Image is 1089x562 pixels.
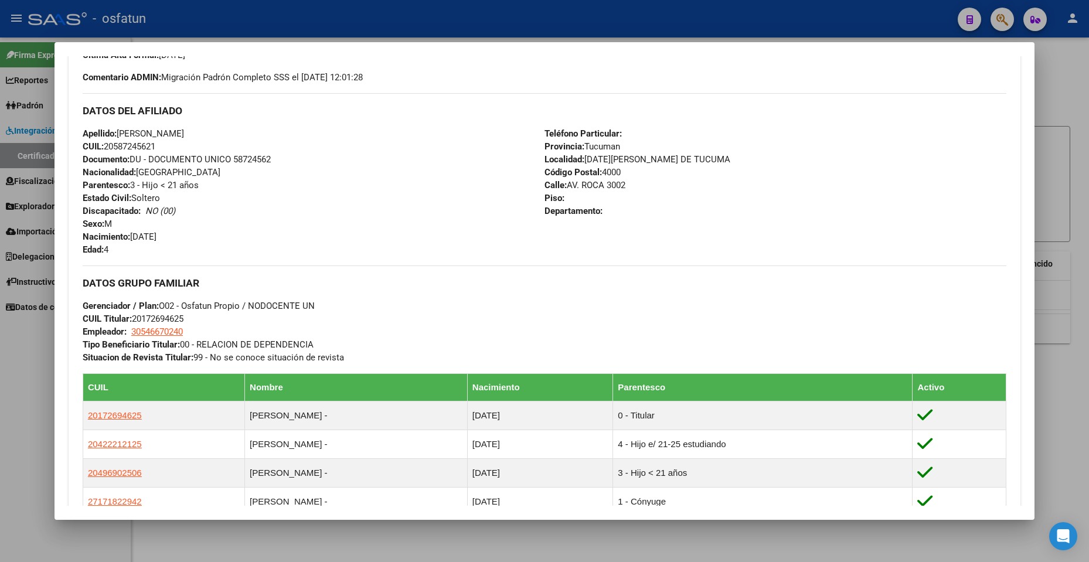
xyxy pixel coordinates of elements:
td: 0 - Titular [613,401,913,430]
strong: Estado Civil: [83,193,131,203]
span: 4000 [544,167,621,178]
span: AV. ROCA 3002 [544,180,625,190]
strong: Localidad: [544,154,584,165]
strong: Parentesco: [83,180,130,190]
strong: CUIL Titular: [83,314,132,324]
span: Migración Padrón Completo SSS el [DATE] 12:01:28 [83,71,363,84]
td: 4 - Hijo e/ 21-25 estudiando [613,430,913,459]
span: 4 [83,244,108,255]
span: 27171822942 [88,496,142,506]
span: [GEOGRAPHIC_DATA] [83,167,220,178]
strong: Gerenciador / Plan: [83,301,159,311]
span: O02 - Osfatun Propio / NODOCENTE UN [83,301,315,311]
strong: Sexo: [83,219,104,229]
strong: Piso: [544,193,564,203]
strong: Calle: [544,180,567,190]
strong: Discapacitado: [83,206,141,216]
span: [DATE][PERSON_NAME] DE TUCUMA [544,154,730,165]
strong: CUIL: [83,141,104,152]
strong: Edad: [83,244,104,255]
span: 20172694625 [88,410,142,420]
h3: DATOS GRUPO FAMILIAR [83,277,1006,289]
td: 3 - Hijo < 21 años [613,459,913,488]
div: Open Intercom Messenger [1049,522,1077,550]
th: Activo [913,374,1006,401]
strong: Provincia: [544,141,584,152]
strong: Teléfono Particular: [544,128,622,139]
th: Parentesco [613,374,913,401]
strong: Tipo Beneficiario Titular: [83,339,180,350]
span: 20172694625 [83,314,183,324]
span: DU - DOCUMENTO UNICO 58724562 [83,154,271,165]
td: 1 - Cónyuge [613,488,913,516]
strong: Documento: [83,154,130,165]
strong: Nacionalidad: [83,167,136,178]
th: CUIL [83,374,244,401]
td: [DATE] [467,488,613,516]
span: 20496902506 [88,468,142,478]
strong: Apellido: [83,128,117,139]
td: [PERSON_NAME] - [245,401,468,430]
h3: DATOS DEL AFILIADO [83,104,1006,117]
span: [DATE] [83,231,156,242]
strong: Nacimiento: [83,231,130,242]
span: M [83,219,112,229]
strong: Departamento: [544,206,603,216]
i: NO (00) [145,206,175,216]
td: [PERSON_NAME] - [245,488,468,516]
span: 20422212125 [88,439,142,449]
td: [DATE] [467,430,613,459]
td: [PERSON_NAME] - [245,430,468,459]
span: Tucuman [544,141,620,152]
span: 20587245621 [83,141,155,152]
span: 30546670240 [131,326,183,337]
span: Soltero [83,193,160,203]
span: 3 - Hijo < 21 años [83,180,199,190]
th: Nombre [245,374,468,401]
span: 00 - RELACION DE DEPENDENCIA [83,339,314,350]
td: [PERSON_NAME] - [245,459,468,488]
span: [PERSON_NAME] [83,128,184,139]
td: [DATE] [467,459,613,488]
strong: Situacion de Revista Titular: [83,352,193,363]
strong: Comentario ADMIN: [83,72,161,83]
th: Nacimiento [467,374,613,401]
strong: Código Postal: [544,167,602,178]
span: 99 - No se conoce situación de revista [83,352,344,363]
td: [DATE] [467,401,613,430]
strong: Empleador: [83,326,127,337]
